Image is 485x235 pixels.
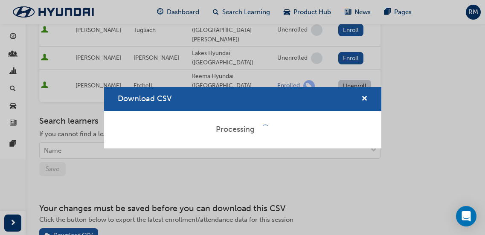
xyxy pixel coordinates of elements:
[104,87,381,148] div: Download CSV
[456,206,476,226] div: Open Intercom Messenger
[361,94,368,104] button: cross-icon
[118,94,171,103] span: Download CSV
[361,96,368,103] span: cross-icon
[216,125,255,135] div: Processing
